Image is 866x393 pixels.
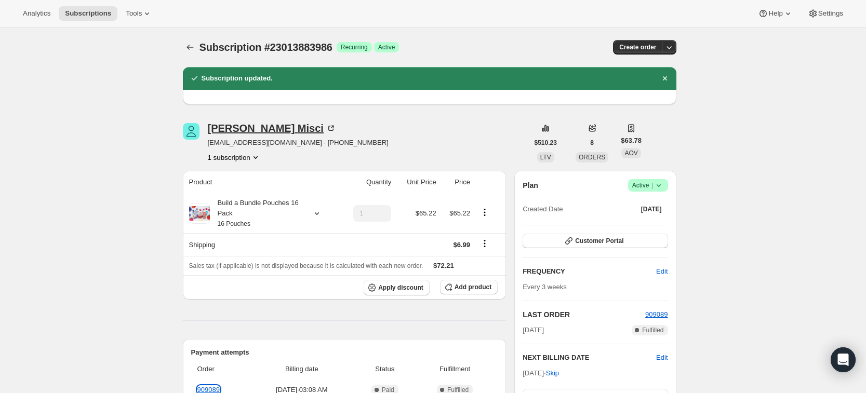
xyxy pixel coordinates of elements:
[523,325,544,335] span: [DATE]
[651,181,653,189] span: |
[590,139,594,147] span: 8
[191,347,498,358] h2: Payment attempts
[584,135,600,150] button: 8
[540,154,551,161] span: LTV
[540,365,565,382] button: Skip
[126,9,142,18] span: Tools
[208,138,389,148] span: [EMAIL_ADDRESS][DOMAIN_NAME] · [PHONE_NUMBER]
[523,353,656,363] h2: NEXT BILLING DATE
[476,238,493,249] button: Shipping actions
[645,309,668,320] button: 909089
[650,263,674,280] button: Edit
[208,152,261,162] button: Product actions
[189,262,423,269] span: Sales tax (if applicable) is not displayed because it is calculated with each new order.
[339,171,394,194] th: Quantity
[641,205,662,213] span: [DATE]
[440,280,498,294] button: Add product
[202,73,273,84] h2: Subscription updated.
[523,180,538,191] h2: Plan
[635,202,668,216] button: [DATE]
[523,266,656,277] h2: FREQUENCY
[183,171,339,194] th: Product
[119,6,158,21] button: Tools
[252,364,351,374] span: Billing date
[752,6,799,21] button: Help
[632,180,664,191] span: Active
[523,369,559,377] span: [DATE] ·
[523,283,567,291] span: Every 3 weeks
[523,234,668,248] button: Customer Portal
[439,171,473,194] th: Price
[59,6,117,21] button: Subscriptions
[802,6,849,21] button: Settings
[357,364,412,374] span: Status
[416,209,436,217] span: $65.22
[575,237,623,245] span: Customer Portal
[546,368,559,378] span: Skip
[23,9,50,18] span: Analytics
[17,6,57,21] button: Analytics
[208,123,336,133] div: [PERSON_NAME] Misci
[619,43,656,51] span: Create order
[523,309,645,320] h2: LAST ORDER
[831,347,856,372] div: Open Intercom Messenger
[364,280,430,295] button: Apply discount
[656,353,668,363] button: Edit
[642,326,663,334] span: Fulfilled
[378,43,395,51] span: Active
[818,9,843,18] span: Settings
[183,40,197,55] button: Subscriptions
[433,262,454,269] span: $72.21
[394,171,439,194] th: Unit Price
[523,204,563,214] span: Created Date
[449,209,470,217] span: $65.22
[65,9,111,18] span: Subscriptions
[183,123,199,140] span: Melanie Misci
[579,154,605,161] span: ORDERS
[621,135,642,146] span: $63.78
[528,135,563,150] button: $510.23
[183,233,339,256] th: Shipping
[455,283,491,291] span: Add product
[341,43,368,51] span: Recurring
[613,40,662,55] button: Create order
[656,266,668,277] span: Edit
[199,42,332,53] span: Subscription #23013883986
[453,241,470,249] span: $6.99
[624,150,637,157] span: AOV
[218,220,250,227] small: 16 Pouches
[191,358,249,381] th: Order
[768,9,782,18] span: Help
[418,364,491,374] span: Fulfillment
[535,139,557,147] span: $510.23
[645,310,668,318] a: 909089
[658,71,672,86] button: Dismiss notification
[210,198,303,229] div: Build a Bundle Pouches 16 Pack
[476,207,493,218] button: Product actions
[378,283,423,292] span: Apply discount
